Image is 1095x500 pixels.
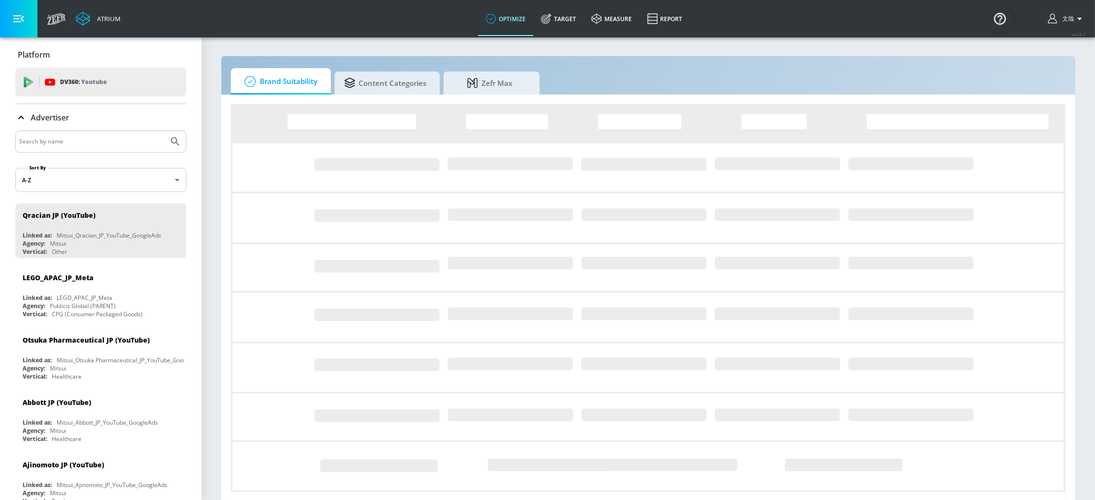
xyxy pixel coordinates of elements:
[23,273,94,282] div: LEGO_APAC_JP_Meta
[52,310,143,318] div: CPG (Consumer Packaged Goods)
[81,77,107,87] p: Youtube
[23,364,45,372] div: Agency:
[23,248,47,256] div: Vertical:
[15,328,186,383] div: Otsuka Pharmaceutical JP (YouTube)Linked as:Mitsui_Otsuka Pharmaceutical_JP_YouTube_GoogleAdsAgen...
[15,266,186,321] div: LEGO_APAC_JP_MetaLinked as:LEGO_APAC_JP_MetaAgency:Publicis Global (PARENT)Vertical:CPG (Consumer...
[31,112,69,123] p: Advertiser
[52,435,82,443] div: Healthcare
[76,12,120,26] a: Atrium
[15,41,186,68] div: Platform
[23,427,45,435] div: Agency:
[23,489,45,497] div: Agency:
[18,49,50,60] p: Platform
[50,489,66,497] div: Mitsui
[15,391,186,445] div: Abbott JP (YouTube)Linked as:Mitsui_Abbott_JP_YouTube_GoogleAdsAgency:MitsuiVertical:Healthcare
[23,435,47,443] div: Vertical:
[639,1,690,36] a: Report
[987,5,1013,32] button: Open Resource Center
[57,418,158,427] div: Mitsui_Abbott_JP_YouTube_GoogleAds
[453,71,526,95] span: Zefr Max
[344,71,426,95] span: Content Categories
[23,460,104,469] div: Ajinomoto JP (YouTube)
[57,481,168,489] div: Mitsui_Ajinomoto_JP_YouTube_GoogleAds
[584,1,639,36] a: measure
[23,239,45,248] div: Agency:
[93,14,120,23] div: Atrium
[57,231,161,239] div: Mitsui_Qracian_JP_YouTube_GoogleAds
[241,70,317,93] span: Brand Suitability
[23,481,52,489] div: Linked as:
[57,356,202,364] div: Mitsui_Otsuka Pharmaceutical_JP_YouTube_GoogleAds
[50,427,66,435] div: Mitsui
[23,418,52,427] div: Linked as:
[15,203,186,258] div: Qracian JP (YouTube)Linked as:Mitsui_Qracian_JP_YouTube_GoogleAdsAgency:MitsuiVertical:Other
[1048,13,1085,24] button: 文哉
[19,135,165,148] input: Search by name
[533,1,584,36] a: Target
[23,372,47,381] div: Vertical:
[1072,32,1085,37] span: v 4.25.2
[50,239,66,248] div: Mitsui
[52,372,82,381] div: Healthcare
[23,356,52,364] div: Linked as:
[478,1,533,36] a: optimize
[27,165,48,171] label: Sort By
[50,302,116,310] div: Publicis Global (PARENT)
[23,335,150,345] div: Otsuka Pharmaceutical JP (YouTube)
[23,310,47,318] div: Vertical:
[23,302,45,310] div: Agency:
[15,104,186,131] div: Advertiser
[57,294,112,302] div: LEGO_APAC_JP_Meta
[23,294,52,302] div: Linked as:
[23,211,96,220] div: Qracian JP (YouTube)
[15,168,186,192] div: A-Z
[23,231,52,239] div: Linked as:
[15,68,186,96] div: DV360: Youtube
[50,364,66,372] div: Mitsui
[1059,15,1074,23] span: login as: fumiya.nakamura@mbk-digital.co.jp
[60,77,107,87] p: DV360:
[23,398,91,407] div: Abbott JP (YouTube)
[52,248,67,256] div: Other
